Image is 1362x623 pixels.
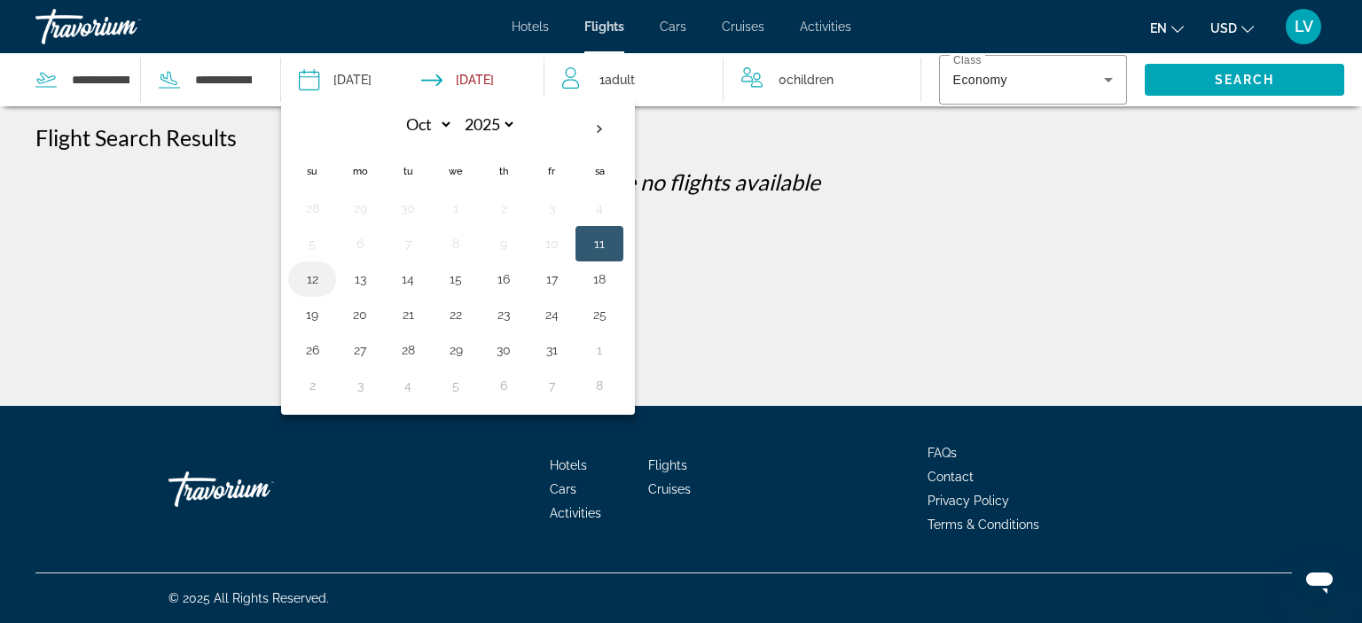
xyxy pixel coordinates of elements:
[394,302,422,327] button: Day 21
[928,446,957,460] a: FAQs
[544,53,920,106] button: Travelers: 1 adult, 0 children
[394,196,422,221] button: Day 30
[394,338,422,362] button: Day 28
[346,196,374,221] button: Day 29
[585,338,614,362] button: Day 1
[1280,8,1327,45] button: User Menu
[1210,21,1237,35] span: USD
[442,338,470,362] button: Day 29
[648,458,687,472] a: Flights
[550,506,601,520] a: Activities
[35,4,213,50] a: Travorium
[394,373,422,398] button: Day 4
[585,302,614,327] button: Day 25
[953,55,982,66] mat-label: Class
[537,373,566,398] button: Day 7
[599,67,635,92] span: 1
[168,463,346,516] a: Travorium
[489,196,518,221] button: Day 2
[298,373,326,398] button: Day 2
[1215,73,1275,87] span: Search
[787,73,834,87] span: Children
[928,518,1039,532] a: Terms & Conditions
[605,73,635,87] span: Adult
[585,231,614,256] button: Day 11
[346,231,374,256] button: Day 6
[489,373,518,398] button: Day 6
[584,19,624,34] a: Flights
[298,196,326,221] button: Day 28
[1291,552,1348,609] iframe: Button to launch messaging window
[442,231,470,256] button: Day 8
[648,482,691,496] a: Cruises
[394,231,422,256] button: Day 7
[346,338,374,362] button: Day 27
[537,267,566,292] button: Day 17
[1145,64,1344,96] button: Search
[928,494,1009,508] a: Privacy Policy
[35,168,1327,195] p: There are no flights available
[537,302,566,327] button: Day 24
[458,109,516,140] select: Select year
[537,231,566,256] button: Day 10
[1150,21,1167,35] span: en
[298,302,326,327] button: Day 19
[1150,15,1184,41] button: Change language
[298,231,326,256] button: Day 5
[346,267,374,292] button: Day 13
[442,267,470,292] button: Day 15
[585,267,614,292] button: Day 18
[537,196,566,221] button: Day 3
[575,109,623,150] button: Next month
[512,19,549,34] a: Hotels
[779,67,834,92] span: 0
[346,373,374,398] button: Day 3
[394,267,422,292] button: Day 14
[489,267,518,292] button: Day 16
[298,267,326,292] button: Day 12
[442,373,470,398] button: Day 5
[35,124,237,151] h1: Flight Search Results
[442,196,470,221] button: Day 1
[800,19,851,34] a: Activities
[928,470,974,484] a: Contact
[489,231,518,256] button: Day 9
[585,373,614,398] button: Day 8
[299,53,372,106] button: Depart date: Oct 11, 2025
[489,338,518,362] button: Day 30
[953,73,1007,87] span: Economy
[660,19,686,34] a: Cars
[585,196,614,221] button: Day 4
[1295,18,1313,35] span: LV
[489,302,518,327] button: Day 23
[537,338,566,362] button: Day 31
[346,302,374,327] button: Day 20
[550,482,576,496] a: Cars
[550,458,587,472] a: Hotels
[298,338,326,362] button: Day 26
[168,591,329,605] span: © 2025 All Rights Reserved.
[442,302,470,327] button: Day 22
[421,53,494,106] button: Return date: Oct 11, 2025
[722,19,764,34] a: Cruises
[1210,15,1254,41] button: Change currency
[395,109,453,140] select: Select month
